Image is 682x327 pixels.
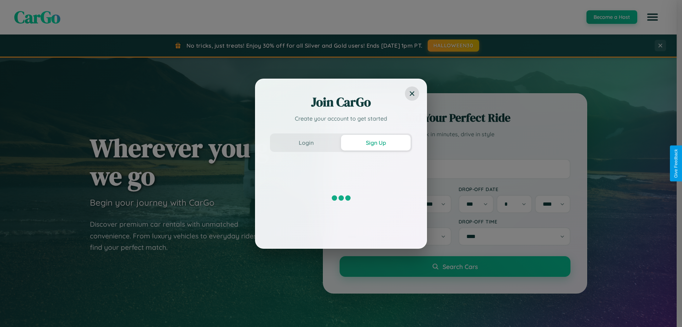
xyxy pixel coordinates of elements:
button: Login [271,135,341,151]
button: Sign Up [341,135,411,151]
div: Give Feedback [673,149,678,178]
iframe: Intercom live chat [7,303,24,320]
h2: Join CarGo [270,94,412,111]
p: Create your account to get started [270,114,412,123]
